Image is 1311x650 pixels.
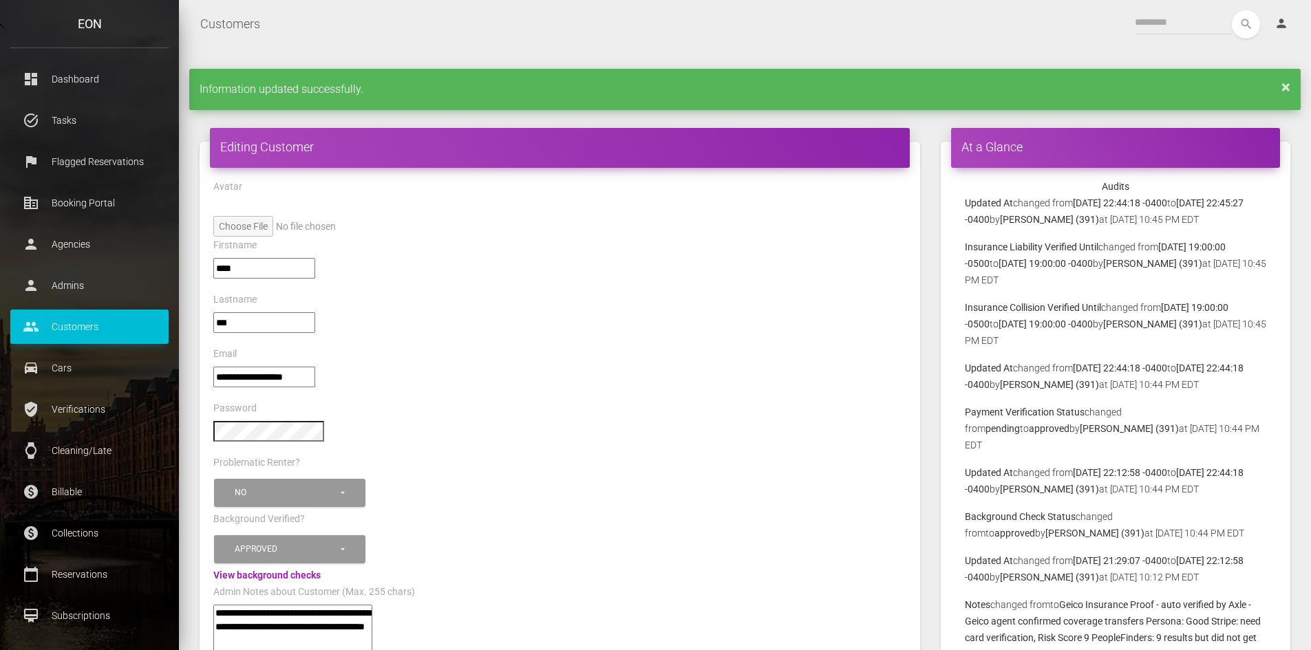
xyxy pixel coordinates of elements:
[965,195,1266,228] p: changed from to by at [DATE] 10:45 PM EDT
[965,555,1013,566] b: Updated At
[965,511,1076,522] b: Background Check Status
[213,239,257,252] label: Firstname
[10,557,169,592] a: calendar_today Reservations
[235,487,339,499] div: No
[1000,484,1099,495] b: [PERSON_NAME] (391)
[213,293,257,307] label: Lastname
[1000,214,1099,225] b: [PERSON_NAME] (391)
[10,310,169,344] a: people Customers
[965,464,1266,497] p: changed from to by at [DATE] 10:44 PM EDT
[21,193,158,213] p: Booking Portal
[1275,17,1288,30] i: person
[999,318,1093,329] b: [DATE] 19:00:00 -0400
[10,103,169,138] a: task_alt Tasks
[965,467,1013,478] b: Updated At
[213,456,300,470] label: Problematic Renter?
[10,144,169,179] a: flag Flagged Reservations
[21,275,158,296] p: Admins
[21,564,158,585] p: Reservations
[213,402,257,415] label: Password
[1045,528,1144,539] b: [PERSON_NAME] (391)
[965,299,1266,349] p: changed from to by at [DATE] 10:45 PM EDT
[985,423,1020,434] b: pending
[21,151,158,172] p: Flagged Reservations
[21,234,158,254] p: Agencies
[10,475,169,509] a: paid Billable
[21,399,158,420] p: Verifications
[1281,83,1290,91] a: ×
[10,227,169,261] a: person Agencies
[965,302,1101,313] b: Insurance Collision Verified Until
[214,535,365,563] button: Approved
[214,479,365,507] button: No
[10,351,169,385] a: drive_eta Cars
[994,528,1035,539] b: approved
[21,605,158,626] p: Subscriptions
[965,508,1266,541] p: changed from to by at [DATE] 10:44 PM EDT
[189,69,1301,110] div: Information updated successfully.
[965,599,990,610] b: Notes
[1103,318,1202,329] b: [PERSON_NAME] (391)
[10,62,169,96] a: dashboard Dashboard
[1000,379,1099,390] b: [PERSON_NAME] (391)
[21,69,158,89] p: Dashboard
[10,516,169,550] a: paid Collections
[965,552,1266,585] p: changed from to by at [DATE] 10:12 PM EDT
[1264,10,1301,38] a: person
[965,360,1266,393] p: changed from to by at [DATE] 10:44 PM EDT
[21,440,158,461] p: Cleaning/Late
[21,358,158,378] p: Cars
[965,407,1085,418] b: Payment Verification Status
[220,138,899,155] h4: Editing Customer
[10,598,169,633] a: card_membership Subscriptions
[213,570,321,581] a: View background checks
[1073,197,1167,208] b: [DATE] 22:44:18 -0400
[10,433,169,468] a: watch Cleaning/Late
[1232,10,1260,39] button: search
[1073,555,1167,566] b: [DATE] 21:29:07 -0400
[1000,572,1099,583] b: [PERSON_NAME] (391)
[21,481,158,502] p: Billable
[213,347,237,361] label: Email
[235,543,339,555] div: Approved
[965,197,1013,208] b: Updated At
[1029,423,1069,434] b: approved
[1073,467,1167,478] b: [DATE] 22:12:58 -0400
[999,258,1093,269] b: [DATE] 19:00:00 -0400
[965,241,1098,252] b: Insurance Liability Verified Until
[1103,258,1202,269] b: [PERSON_NAME] (391)
[965,404,1266,453] p: changed from to by at [DATE] 10:44 PM EDT
[1073,362,1167,373] b: [DATE] 22:44:18 -0400
[213,180,242,194] label: Avatar
[21,110,158,131] p: Tasks
[213,585,415,599] label: Admin Notes about Customer (Max. 255 chars)
[961,138,1270,155] h4: At a Glance
[965,239,1266,288] p: changed from to by at [DATE] 10:45 PM EDT
[213,512,305,526] label: Background Verified?
[965,362,1013,373] b: Updated At
[10,392,169,426] a: verified_user Verifications
[21,316,158,337] p: Customers
[10,186,169,220] a: corporate_fare Booking Portal
[200,7,260,41] a: Customers
[1080,423,1179,434] b: [PERSON_NAME] (391)
[1102,181,1129,192] strong: Audits
[21,523,158,543] p: Collections
[10,268,169,303] a: person Admins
